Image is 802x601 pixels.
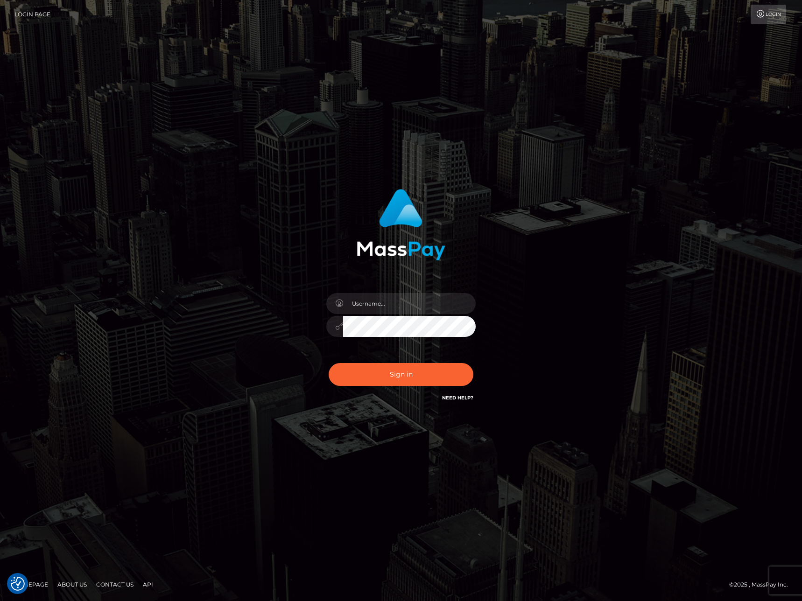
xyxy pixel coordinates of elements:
[92,577,137,592] a: Contact Us
[442,395,473,401] a: Need Help?
[329,363,473,386] button: Sign in
[14,5,50,24] a: Login Page
[11,577,25,591] button: Consent Preferences
[751,5,786,24] a: Login
[357,189,445,260] img: MassPay Login
[343,293,476,314] input: Username...
[729,580,795,590] div: © 2025 , MassPay Inc.
[10,577,52,592] a: Homepage
[54,577,91,592] a: About Us
[11,577,25,591] img: Revisit consent button
[139,577,157,592] a: API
